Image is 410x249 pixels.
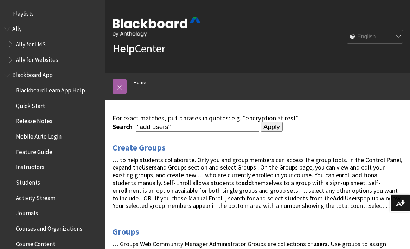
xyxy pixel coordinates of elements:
span: Courses and Organizations [16,223,82,232]
div: For exact matches, put phrases in quotes: e.g. "encryption at rest" [113,114,403,122]
span: Mobile Auto Login [16,130,62,140]
a: Groups [113,226,139,237]
strong: Users [345,194,360,202]
select: Site Language Selector [347,30,403,44]
span: Quick Start [16,100,45,109]
span: Ally [12,23,22,33]
strong: Users [142,163,157,171]
span: Release Notes [16,115,52,125]
label: Search [113,123,134,131]
strong: users [313,240,328,248]
a: Create Groups [113,142,166,153]
span: Playlists [12,8,34,17]
span: Ally for LMS [16,38,46,48]
a: Home [134,78,146,87]
span: Journals [16,207,38,217]
span: Blackboard App [12,69,53,79]
strong: add [242,179,252,187]
span: Activity Stream [16,192,55,202]
span: Instructors [16,161,44,171]
span: Course Content [16,238,55,248]
span: Ally for Websites [16,54,58,63]
strong: Help [113,41,135,56]
input: Apply [261,122,283,132]
span: Students [16,177,40,186]
span: … to help students collaborate. Only you and group members can access the group tools. In the Con... [113,156,402,210]
img: Blackboard by Anthology [113,17,200,37]
nav: Book outline for Playlists [4,8,101,20]
nav: Book outline for Anthology Ally Help [4,23,101,66]
span: Blackboard Learn App Help [16,84,85,94]
a: HelpCenter [113,41,165,56]
span: Feature Guide [16,146,52,155]
strong: Add [333,194,344,202]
